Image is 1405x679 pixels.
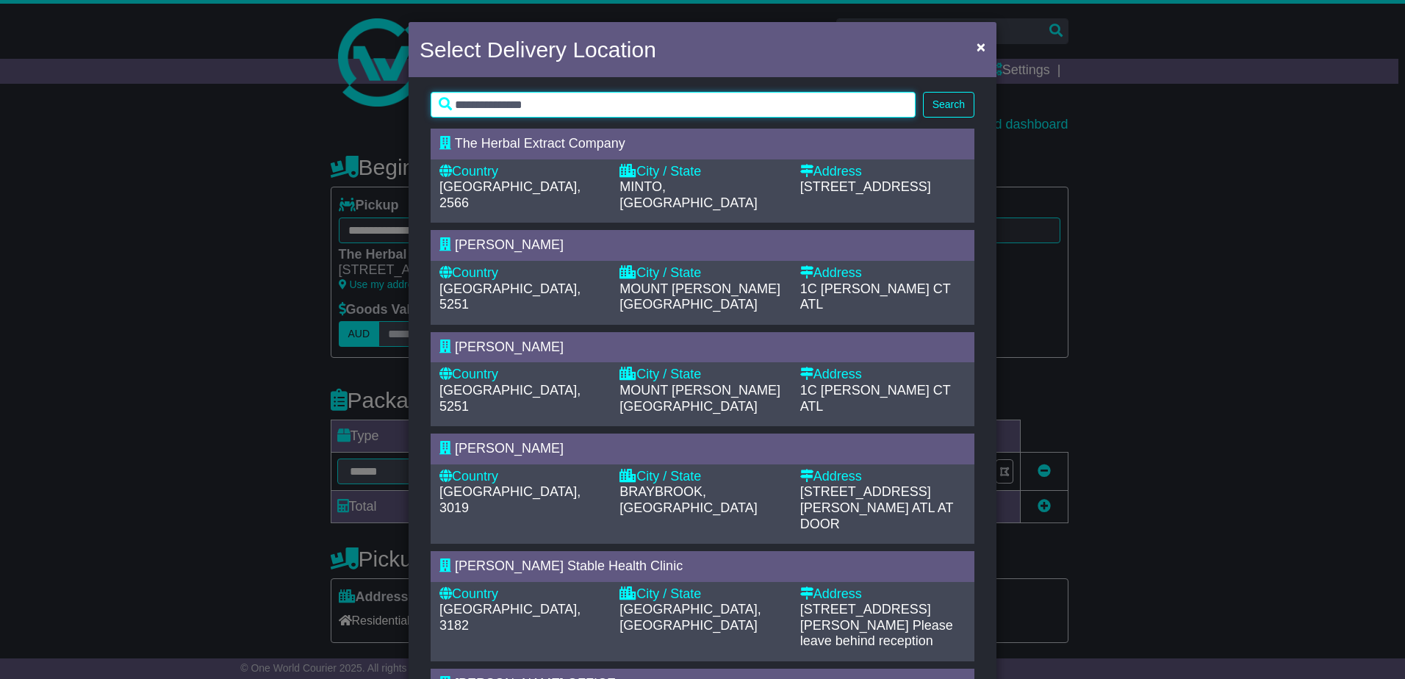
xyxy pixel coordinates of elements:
[619,484,757,515] span: BRAYBROOK, [GEOGRAPHIC_DATA]
[800,367,966,383] div: Address
[800,164,966,180] div: Address
[439,281,581,312] span: [GEOGRAPHIC_DATA], 5251
[800,281,951,296] span: 1C [PERSON_NAME] CT
[800,602,931,633] span: [STREET_ADDRESS][PERSON_NAME]
[439,367,605,383] div: Country
[800,469,966,485] div: Address
[619,281,780,312] span: MOUNT [PERSON_NAME][GEOGRAPHIC_DATA]
[439,179,581,210] span: [GEOGRAPHIC_DATA], 2566
[439,602,581,633] span: [GEOGRAPHIC_DATA], 3182
[800,399,824,414] span: ATL
[420,33,656,66] h4: Select Delivery Location
[800,297,824,312] span: ATL
[800,383,951,398] span: 1C [PERSON_NAME] CT
[800,265,966,281] div: Address
[800,179,931,194] span: [STREET_ADDRESS]
[619,164,785,180] div: City / State
[439,586,605,603] div: Country
[619,383,780,414] span: MOUNT [PERSON_NAME][GEOGRAPHIC_DATA]
[619,469,785,485] div: City / State
[800,500,953,531] span: ATL AT DOOR
[439,265,605,281] div: Country
[619,179,757,210] span: MINTO, [GEOGRAPHIC_DATA]
[800,484,931,515] span: [STREET_ADDRESS][PERSON_NAME]
[439,484,581,515] span: [GEOGRAPHIC_DATA], 3019
[455,339,564,354] span: [PERSON_NAME]
[439,383,581,414] span: [GEOGRAPHIC_DATA], 5251
[455,237,564,252] span: [PERSON_NAME]
[800,618,953,649] span: Please leave behind reception
[455,136,625,151] span: The Herbal Extract Company
[619,602,761,633] span: [GEOGRAPHIC_DATA], [GEOGRAPHIC_DATA]
[969,32,993,62] button: Close
[619,265,785,281] div: City / State
[455,441,564,456] span: [PERSON_NAME]
[455,558,683,573] span: [PERSON_NAME] Stable Health Clinic
[619,367,785,383] div: City / State
[923,92,974,118] button: Search
[439,164,605,180] div: Country
[439,469,605,485] div: Country
[800,586,966,603] div: Address
[977,38,985,55] span: ×
[619,586,785,603] div: City / State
